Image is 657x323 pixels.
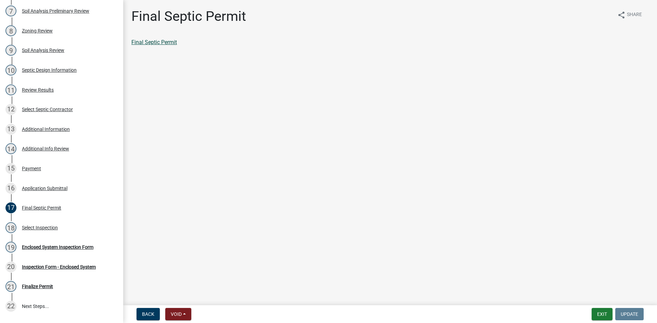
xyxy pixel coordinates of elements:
button: Void [165,308,191,320]
span: Update [621,311,638,317]
div: Soil Analysis Preliminary Review [22,9,89,13]
div: Additional Info Review [22,146,69,151]
div: 21 [5,281,16,292]
i: share [617,11,626,19]
div: Review Results [22,88,54,92]
div: 22 [5,301,16,312]
div: Zoning Review [22,28,53,33]
button: shareShare [612,8,647,22]
div: 19 [5,242,16,253]
div: Select Inspection [22,225,58,230]
div: Payment [22,166,41,171]
a: Final Septic Permit [131,39,177,45]
span: Share [627,11,642,19]
div: 10 [5,65,16,76]
h1: Final Septic Permit [131,8,246,25]
div: 14 [5,143,16,154]
div: 12 [5,104,16,115]
span: Back [142,311,154,317]
div: 9 [5,45,16,56]
div: Inspection Form - Enclosed System [22,265,96,269]
div: Septic Design Information [22,68,77,72]
div: Soil Analysis Review [22,48,64,53]
div: 8 [5,25,16,36]
div: 20 [5,261,16,272]
div: Finalize Permit [22,284,53,289]
span: Void [171,311,182,317]
div: Application Submittal [22,186,67,191]
button: Update [615,308,644,320]
div: 11 [5,84,16,95]
div: Final Septic Permit [22,205,61,210]
div: 17 [5,202,16,213]
button: Exit [592,308,613,320]
div: 16 [5,183,16,194]
div: 18 [5,222,16,233]
div: Enclosed System Inspection Form [22,245,93,250]
div: 13 [5,124,16,135]
button: Back [137,308,160,320]
div: Select Septic Contractor [22,107,73,112]
div: 7 [5,5,16,16]
div: 15 [5,163,16,174]
div: Additional Information [22,127,70,132]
